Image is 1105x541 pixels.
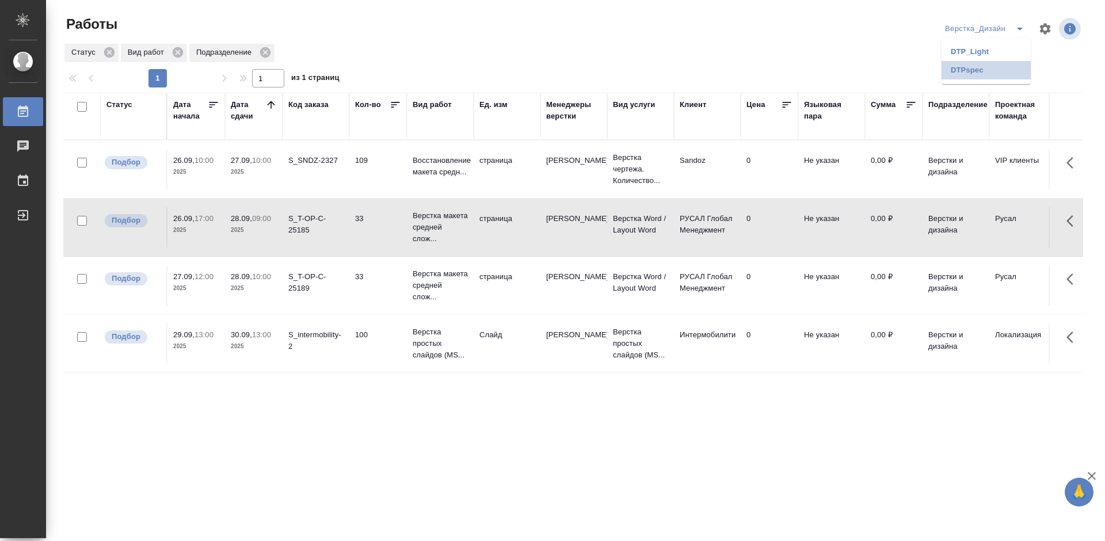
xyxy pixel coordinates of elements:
td: страница [474,207,540,247]
div: Клиент [680,99,706,111]
p: Подбор [112,331,140,342]
p: 28.09, [231,214,252,223]
div: Дата сдачи [231,99,265,122]
p: 12:00 [195,272,214,281]
td: Русал [989,207,1056,247]
p: Вид работ [128,47,168,58]
div: Сумма [871,99,896,111]
p: Верстка макета средней слож... [413,268,468,303]
td: Русал [989,265,1056,306]
p: 2025 [231,166,277,178]
td: 100 [349,323,407,364]
div: Вид работ [121,44,187,62]
p: РУСАЛ Глобал Менеджмент [680,213,735,236]
div: Ед. изм [479,99,508,111]
button: 🙏 [1065,478,1093,506]
div: Подразделение [928,99,988,111]
td: 0,00 ₽ [865,149,923,189]
p: Sandoz [680,155,735,166]
p: 13:00 [252,330,271,339]
p: 26.09, [173,214,195,223]
p: 2025 [231,341,277,352]
div: Подразделение [189,44,275,62]
p: 09:00 [252,214,271,223]
div: S_SNDZ-2327 [288,155,344,166]
td: Верстки и дизайна [923,265,989,306]
p: 2025 [173,224,219,236]
td: 0,00 ₽ [865,207,923,247]
td: Верстки и дизайна [923,207,989,247]
td: 0 [741,265,798,306]
p: 27.09, [173,272,195,281]
td: страница [474,265,540,306]
button: Здесь прячутся важные кнопки [1060,149,1087,177]
td: страница [474,149,540,189]
span: Работы [63,15,117,33]
p: Статус [71,47,100,58]
p: Верстка простых слайдов (MS... [413,326,468,361]
p: 13:00 [195,330,214,339]
span: из 1 страниц [291,71,340,87]
p: 29.09, [173,330,195,339]
td: 0,00 ₽ [865,265,923,306]
p: Подразделение [196,47,256,58]
p: Верстка Word / Layout Word [613,213,668,236]
p: 28.09, [231,272,252,281]
button: Здесь прячутся важные кнопки [1060,323,1087,351]
div: Дата начала [173,99,208,122]
td: 0 [741,323,798,364]
span: 🙏 [1069,480,1089,504]
p: 10:00 [195,156,214,165]
td: Не указан [798,265,865,306]
div: Вид работ [413,99,452,111]
td: VIP клиенты [989,149,1056,189]
p: [PERSON_NAME] [546,329,601,341]
div: Проектная команда [995,99,1050,122]
div: Код заказа [288,99,329,111]
td: Верстки и дизайна [923,323,989,364]
p: 10:00 [252,272,271,281]
div: Языковая пара [804,99,859,122]
div: Статус [106,99,132,111]
p: Подбор [112,215,140,226]
div: Можно подбирать исполнителей [104,329,161,345]
p: 30.09, [231,330,252,339]
div: Менеджеры верстки [546,99,601,122]
td: Слайд [474,323,540,364]
p: Верстка Word / Layout Word [613,271,668,294]
td: 0 [741,207,798,247]
td: Верстки и дизайна [923,149,989,189]
td: 0 [741,149,798,189]
p: РУСАЛ Глобал Менеджмент [680,271,735,294]
p: 17:00 [195,214,214,223]
span: Настроить таблицу [1031,15,1059,43]
td: 33 [349,207,407,247]
p: Восстановление макета средн... [413,155,468,178]
button: Здесь прячутся важные кнопки [1060,265,1087,293]
p: Подбор [112,273,140,284]
td: 33 [349,265,407,306]
div: Можно подбирать исполнителей [104,213,161,228]
p: 2025 [173,341,219,352]
p: 2025 [173,166,219,178]
p: 2025 [231,224,277,236]
td: Не указан [798,149,865,189]
p: Верстка простых слайдов (MS... [613,326,668,361]
td: Локализация [989,323,1056,364]
li: DTP_Light [942,43,1031,61]
p: Интермобилити [680,329,735,341]
p: [PERSON_NAME] [546,155,601,166]
p: [PERSON_NAME] [546,213,601,224]
p: 10:00 [252,156,271,165]
p: Верстка чертежа. Количество... [613,152,668,186]
div: Можно подбирать исполнителей [104,155,161,170]
p: 27.09, [231,156,252,165]
td: 0,00 ₽ [865,323,923,364]
p: 2025 [231,283,277,294]
p: Подбор [112,157,140,168]
div: Статус [64,44,119,62]
li: DTPspec [942,61,1031,79]
div: split button [942,20,1031,38]
td: Не указан [798,323,865,364]
p: [PERSON_NAME] [546,271,601,283]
